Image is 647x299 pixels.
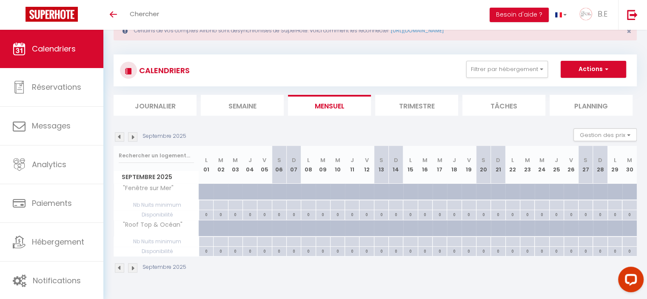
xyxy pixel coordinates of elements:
[627,156,632,164] abbr: M
[491,210,505,218] div: 0
[114,95,197,116] li: Journalier
[316,146,330,184] th: 09
[622,247,637,255] div: 0
[32,120,71,131] span: Messages
[564,210,578,218] div: 0
[262,156,266,164] abbr: V
[564,146,578,184] th: 26
[403,146,418,184] th: 15
[447,247,461,255] div: 0
[447,210,461,218] div: 0
[579,146,593,184] th: 27
[32,82,81,92] span: Réservations
[114,171,199,183] span: Septembre 2025
[550,210,564,218] div: 0
[199,210,213,218] div: 0
[593,210,607,218] div: 0
[379,156,383,164] abbr: S
[143,132,186,140] p: Septembre 2025
[549,146,564,184] th: 25
[307,156,310,164] abbr: L
[627,28,631,35] button: Close
[374,210,388,218] div: 0
[422,156,428,164] abbr: M
[613,156,616,164] abbr: L
[539,156,544,164] abbr: M
[257,146,272,184] th: 05
[433,210,447,218] div: 0
[32,236,84,247] span: Hébergement
[316,210,330,218] div: 0
[520,210,534,218] div: 0
[535,210,549,218] div: 0
[257,247,271,255] div: 0
[114,21,637,40] div: Certains de vos comptes Airbnb sont désynchronisés de SuperHote. Voici comment les reconnecter :
[476,247,490,255] div: 0
[286,146,301,184] th: 07
[525,156,530,164] abbr: M
[622,146,637,184] th: 30
[403,247,417,255] div: 0
[550,247,564,255] div: 0
[359,146,374,184] th: 12
[391,27,444,34] a: [URL][DOMAIN_NAME]
[228,146,242,184] th: 03
[511,156,514,164] abbr: L
[330,146,345,184] th: 10
[520,247,534,255] div: 0
[114,200,199,210] span: Nb Nuits minimum
[199,146,214,184] th: 01
[287,247,301,255] div: 0
[243,210,257,218] div: 0
[561,61,626,78] button: Actions
[418,247,432,255] div: 0
[130,9,159,18] span: Chercher
[26,7,78,22] img: Super Booking
[437,156,442,164] abbr: M
[114,237,199,246] span: Nb Nuits minimum
[520,146,534,184] th: 23
[115,184,176,193] span: "Fenêtre sur Mer"
[292,156,296,164] abbr: D
[466,61,548,78] button: Filtrer par hébergement
[622,210,637,218] div: 0
[389,146,403,184] th: 14
[467,156,471,164] abbr: V
[233,156,238,164] abbr: M
[394,156,398,164] abbr: D
[119,148,194,163] input: Rechercher un logement...
[403,210,417,218] div: 0
[301,247,315,255] div: 0
[288,95,371,116] li: Mensuel
[579,247,593,255] div: 0
[287,210,301,218] div: 0
[33,275,81,286] span: Notifications
[345,210,359,218] div: 0
[301,210,315,218] div: 0
[593,247,607,255] div: 0
[611,263,647,299] iframe: LiveChat chat widget
[115,220,185,230] span: "Roof Top & Océan"
[374,247,388,255] div: 0
[359,247,373,255] div: 0
[242,146,257,184] th: 04
[627,26,631,37] span: ×
[374,146,388,184] th: 13
[331,210,345,218] div: 0
[214,146,228,184] th: 02
[490,8,549,22] button: Besoin d'aide ?
[137,61,190,80] h3: CALENDRIERS
[564,247,578,255] div: 0
[627,9,638,20] img: logout
[243,247,257,255] div: 0
[491,247,505,255] div: 0
[218,156,223,164] abbr: M
[248,156,252,164] abbr: J
[476,146,490,184] th: 20
[573,128,637,141] button: Gestion des prix
[598,156,602,164] abbr: D
[114,210,199,219] span: Disponibilité
[272,247,286,255] div: 0
[32,159,66,170] span: Analytics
